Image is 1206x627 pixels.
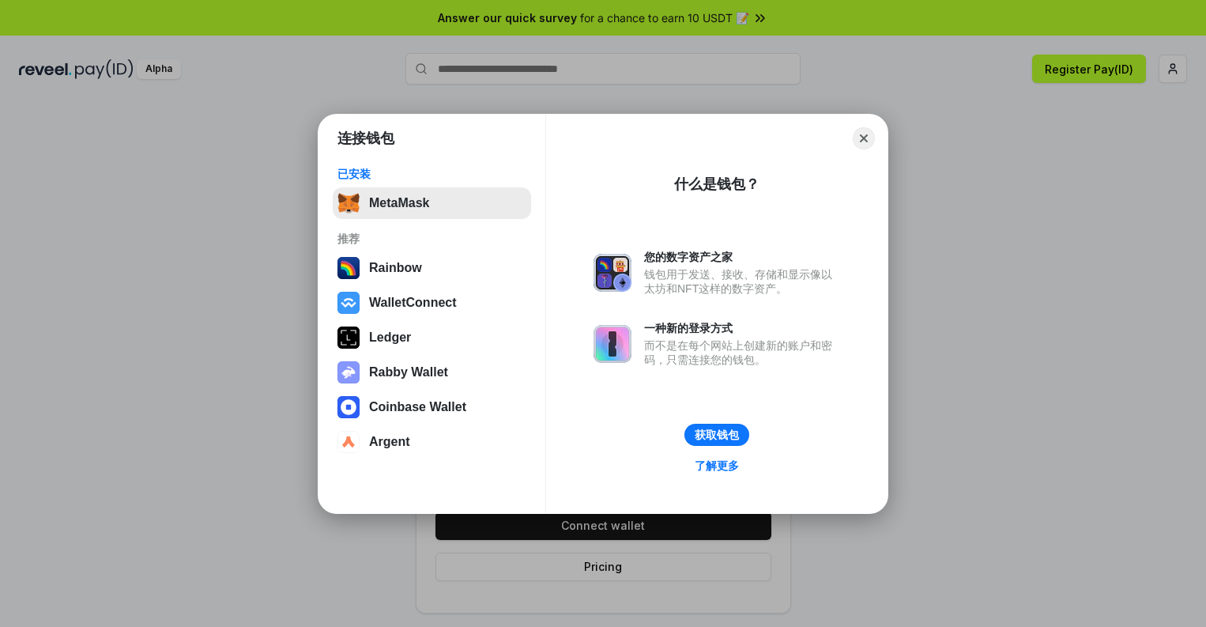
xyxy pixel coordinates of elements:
img: svg+xml,%3Csvg%20xmlns%3D%22http%3A%2F%2Fwww.w3.org%2F2000%2Fsvg%22%20fill%3D%22none%22%20viewBox... [594,254,631,292]
div: 而不是在每个网站上创建新的账户和密码，只需连接您的钱包。 [644,338,840,367]
button: 获取钱包 [684,424,749,446]
img: svg+xml,%3Csvg%20xmlns%3D%22http%3A%2F%2Fwww.w3.org%2F2000%2Fsvg%22%20width%3D%2228%22%20height%3... [337,327,360,349]
button: Coinbase Wallet [333,391,531,423]
img: svg+xml,%3Csvg%20width%3D%2228%22%20height%3D%2228%22%20viewBox%3D%220%200%2028%2028%22%20fill%3D... [337,396,360,418]
div: 一种新的登录方式 [644,321,840,335]
h1: 连接钱包 [337,129,394,148]
div: 推荐 [337,232,526,246]
div: Rainbow [369,261,422,275]
div: MetaMask [369,196,429,210]
div: Rabby Wallet [369,365,448,380]
div: Ledger [369,330,411,345]
a: 了解更多 [685,455,748,476]
img: svg+xml,%3Csvg%20width%3D%22120%22%20height%3D%22120%22%20viewBox%3D%220%200%20120%20120%22%20fil... [337,257,360,279]
div: Coinbase Wallet [369,400,466,414]
div: 什么是钱包？ [674,175,759,194]
div: Argent [369,435,410,449]
button: Argent [333,426,531,458]
button: Rabby Wallet [333,357,531,388]
div: WalletConnect [369,296,457,310]
button: Close [853,127,875,149]
div: 钱包用于发送、接收、存储和显示像以太坊和NFT这样的数字资产。 [644,267,840,296]
img: svg+xml,%3Csvg%20width%3D%2228%22%20height%3D%2228%22%20viewBox%3D%220%200%2028%2028%22%20fill%3D... [337,431,360,453]
div: 了解更多 [695,459,739,473]
button: Rainbow [333,252,531,284]
img: svg+xml,%3Csvg%20fill%3D%22none%22%20height%3D%2233%22%20viewBox%3D%220%200%2035%2033%22%20width%... [337,192,360,214]
div: 获取钱包 [695,428,739,442]
div: 已安装 [337,167,526,181]
div: 您的数字资产之家 [644,250,840,264]
button: MetaMask [333,187,531,219]
button: Ledger [333,322,531,353]
img: svg+xml,%3Csvg%20xmlns%3D%22http%3A%2F%2Fwww.w3.org%2F2000%2Fsvg%22%20fill%3D%22none%22%20viewBox... [594,325,631,363]
img: svg+xml,%3Csvg%20width%3D%2228%22%20height%3D%2228%22%20viewBox%3D%220%200%2028%2028%22%20fill%3D... [337,292,360,314]
button: WalletConnect [333,287,531,319]
img: svg+xml,%3Csvg%20xmlns%3D%22http%3A%2F%2Fwww.w3.org%2F2000%2Fsvg%22%20fill%3D%22none%22%20viewBox... [337,361,360,383]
